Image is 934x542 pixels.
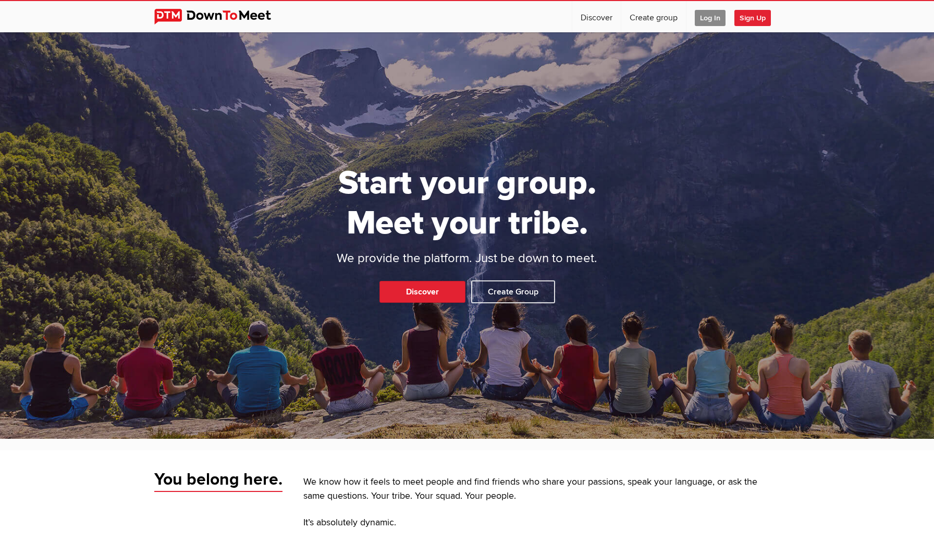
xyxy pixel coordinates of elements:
a: Discover [379,281,465,303]
a: Create Group [471,280,555,303]
span: Sign Up [734,10,771,26]
p: We know how it feels to meet people and find friends who share your passions, speak your language... [303,475,780,503]
a: Log In [686,1,734,32]
h1: Start your group. Meet your tribe. [298,163,636,243]
a: Discover [572,1,621,32]
a: Sign Up [734,1,779,32]
span: You belong here. [154,469,282,492]
span: Log In [695,10,726,26]
p: It’s absolutely dynamic. [303,516,780,530]
img: DownToMeet [154,9,287,24]
a: Create group [621,1,686,32]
